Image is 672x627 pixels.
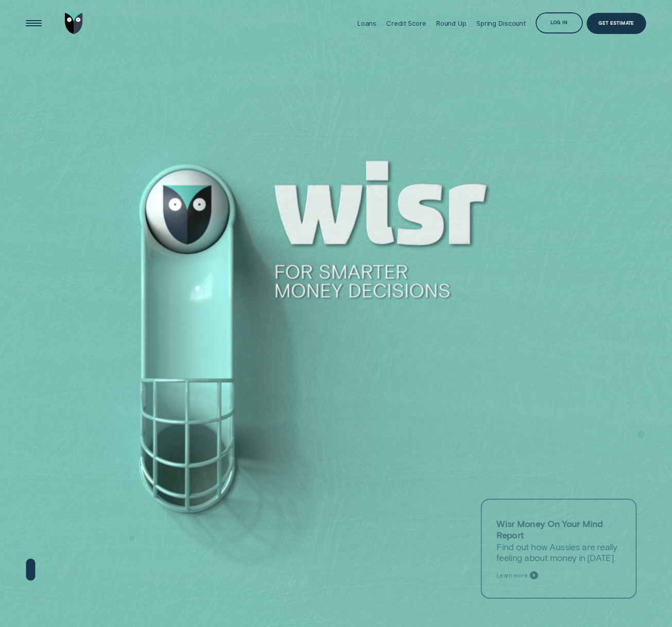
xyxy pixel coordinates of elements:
[536,12,583,33] button: Log in
[23,13,44,34] button: Open Menu
[357,19,376,27] div: Loans
[587,13,646,34] a: Get Estimate
[496,572,527,579] span: Learn more
[65,13,82,34] img: Wisr
[436,19,467,27] div: Round Up
[496,518,621,563] p: Find out how Aussies are really feeling about money in [DATE].
[480,499,636,599] a: Wisr Money On Your Mind ReportFind out how Aussies are really feeling about money in [DATE].Learn...
[386,19,426,27] div: Credit Score
[496,518,603,540] strong: Wisr Money On Your Mind Report
[476,19,526,27] div: Spring Discount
